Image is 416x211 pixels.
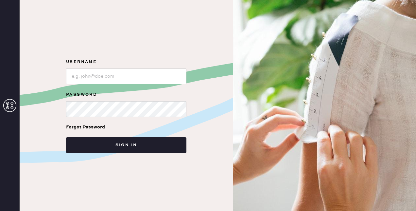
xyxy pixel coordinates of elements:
label: Username [66,58,186,66]
input: e.g. john@doe.com [66,68,186,84]
div: Forgot Password [66,124,105,131]
a: Forgot Password [66,117,105,137]
button: Sign in [66,137,186,153]
label: Password [66,91,186,99]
